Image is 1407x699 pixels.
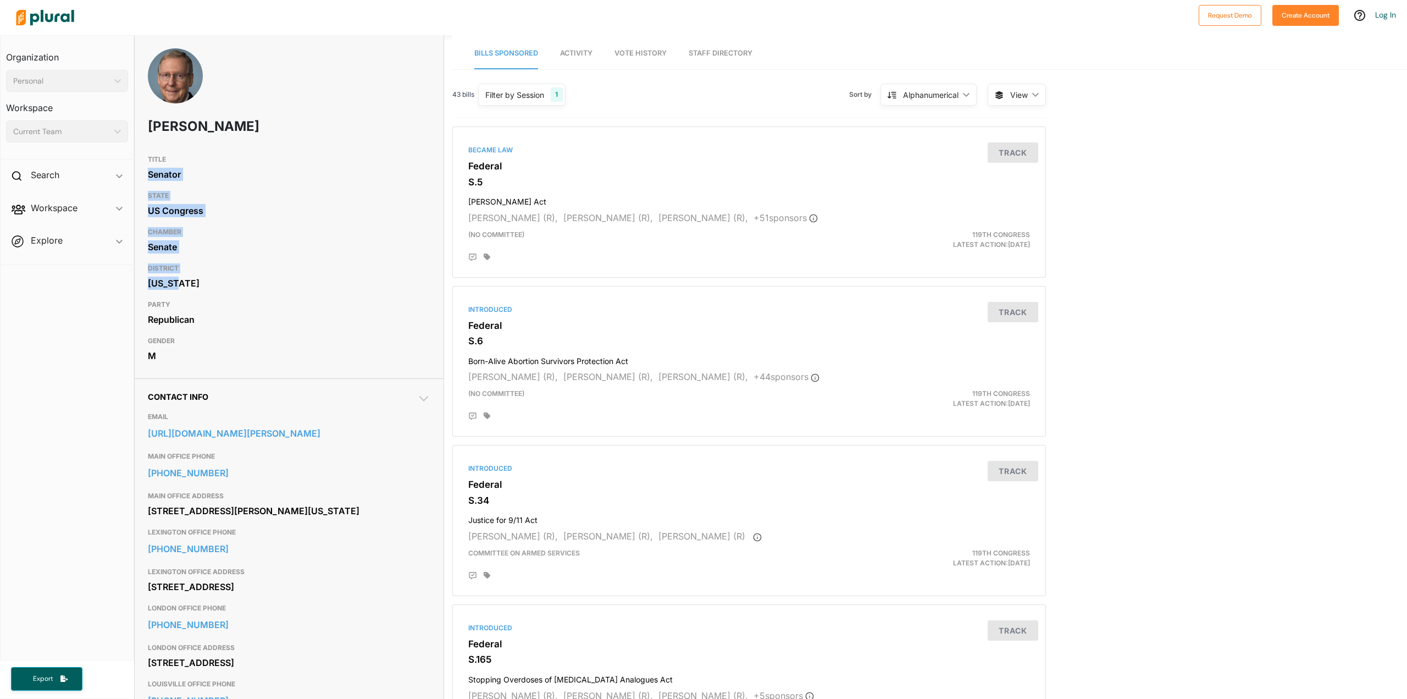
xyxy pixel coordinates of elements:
h4: [PERSON_NAME] Act [468,192,1030,207]
h2: Search [31,169,59,181]
div: Republican [148,311,430,328]
h3: LONDON OFFICE PHONE [148,602,430,615]
span: 119th Congress [972,549,1030,557]
h3: MAIN OFFICE ADDRESS [148,489,430,503]
span: [PERSON_NAME] (R), [468,531,558,542]
h3: LONDON OFFICE ADDRESS [148,641,430,654]
a: Activity [560,38,592,69]
h3: Organization [6,41,128,65]
button: Track [988,302,1038,322]
div: Alphanumerical [903,89,959,101]
div: Add Position Statement [468,253,477,262]
div: Introduced [468,464,1030,474]
div: Personal [13,75,110,87]
button: Track [988,461,1038,481]
button: Track [988,142,1038,163]
div: [STREET_ADDRESS][PERSON_NAME][US_STATE] [148,503,430,519]
span: [PERSON_NAME] (R), [563,531,653,542]
div: Senate [148,239,430,255]
h3: S.34 [468,495,1030,506]
button: Request Demo [1199,5,1261,26]
a: Staff Directory [689,38,752,69]
span: + 44 sponsor s [754,371,819,382]
h3: Workspace [6,92,128,116]
div: Introduced [468,623,1030,633]
div: US Congress [148,202,430,219]
button: Create Account [1272,5,1339,26]
a: Log In [1375,10,1396,20]
h3: LEXINGTON OFFICE PHONE [148,526,430,539]
h4: Justice for 9/11 Act [468,510,1030,525]
a: Vote History [614,38,667,69]
h3: PARTY [148,298,430,311]
span: Export [25,674,60,684]
div: [STREET_ADDRESS] [148,579,430,595]
span: [PERSON_NAME] (R), [658,371,748,382]
span: 43 bills [452,90,474,100]
div: [STREET_ADDRESS] [148,654,430,671]
div: Latest Action: [DATE] [846,230,1039,250]
div: Senator [148,166,430,183]
span: [PERSON_NAME] (R), [658,212,748,223]
span: Bills Sponsored [474,49,538,57]
h4: Born-Alive Abortion Survivors Protection Act [468,351,1030,366]
span: Contact Info [148,392,208,401]
span: 119th Congress [972,389,1030,398]
h3: Federal [468,479,1030,490]
span: Sort by [849,90,880,100]
a: [PHONE_NUMBER] [148,617,430,633]
span: [PERSON_NAME] (R), [563,212,653,223]
a: [PHONE_NUMBER] [148,541,430,557]
span: [PERSON_NAME] (R), [468,371,558,382]
h3: CHAMBER [148,225,430,239]
h4: Stopping Overdoses of [MEDICAL_DATA] Analogues Act [468,670,1030,685]
button: Track [988,620,1038,641]
span: [PERSON_NAME] (R) [658,531,745,542]
span: [PERSON_NAME] (R), [468,212,558,223]
h3: TITLE [148,153,430,166]
span: 119th Congress [972,230,1030,239]
img: Headshot of Mitch McConnell [148,48,203,115]
div: (no committee) [460,389,845,409]
a: [URL][DOMAIN_NAME][PERSON_NAME] [148,425,430,442]
h3: LEXINGTON OFFICE ADDRESS [148,565,430,579]
a: [PHONE_NUMBER] [148,465,430,481]
h3: S.6 [468,335,1030,346]
div: Add tags [484,253,490,261]
div: (no committee) [460,230,845,250]
button: Export [11,667,82,691]
div: M [148,348,430,364]
div: Filter by Session [485,89,544,101]
h3: S.5 [468,177,1030,188]
div: [US_STATE] [148,275,430,291]
h3: S.165 [468,654,1030,665]
div: Add Position Statement [468,571,477,580]
div: Add Position Statement [468,412,477,421]
h3: LOUISVILLE OFFICE PHONE [148,678,430,691]
span: Committee on Armed Services [468,549,580,557]
div: Became Law [468,145,1030,155]
h3: GENDER [148,334,430,348]
h3: EMAIL [148,410,430,423]
span: Vote History [614,49,667,57]
div: Introduced [468,305,1030,315]
a: Request Demo [1199,9,1261,20]
h3: DISTRICT [148,262,430,275]
div: Latest Action: [DATE] [846,389,1039,409]
span: Activity [560,49,592,57]
h3: STATE [148,189,430,202]
h1: [PERSON_NAME] [148,110,317,143]
h3: Federal [468,639,1030,650]
h3: Federal [468,161,1030,172]
h3: Federal [468,320,1030,331]
div: Latest Action: [DATE] [846,548,1039,568]
div: Add tags [484,571,490,579]
h3: MAIN OFFICE PHONE [148,450,430,463]
div: 1 [551,87,562,102]
div: Current Team [13,126,110,137]
span: [PERSON_NAME] (R), [563,371,653,382]
span: + 51 sponsor s [754,212,818,223]
a: Create Account [1272,9,1339,20]
a: Bills Sponsored [474,38,538,69]
div: Add tags [484,412,490,420]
